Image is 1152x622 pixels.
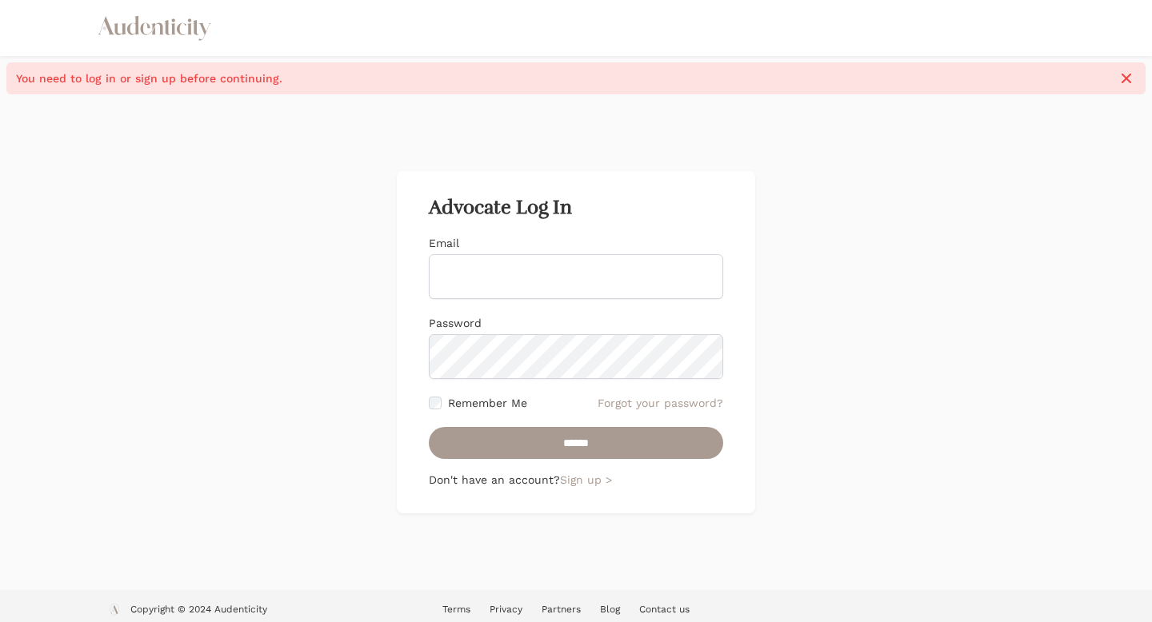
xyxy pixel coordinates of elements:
h2: Advocate Log In [429,197,723,219]
label: Email [429,237,459,249]
a: Forgot your password? [598,395,723,411]
a: Terms [442,604,470,615]
a: Privacy [490,604,522,615]
a: Sign up > [560,473,612,486]
p: Copyright © 2024 Audenticity [130,603,267,619]
a: Partners [542,604,581,615]
label: Remember Me [448,395,527,411]
p: Don't have an account? [429,472,723,488]
a: Blog [600,604,620,615]
span: You need to log in or sign up before continuing. [16,70,1109,86]
label: Password [429,317,482,329]
a: Contact us [639,604,690,615]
